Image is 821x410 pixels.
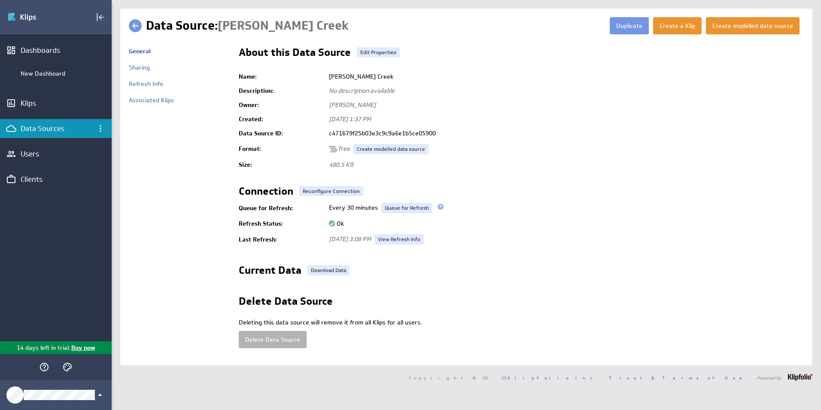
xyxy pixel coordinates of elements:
p: Buy now [70,343,95,352]
img: logo-footer.png [788,374,812,381]
td: Created: [239,112,325,126]
div: Help [37,360,52,374]
svg: Themes [62,362,73,372]
span: Copyright © 2025 [409,376,600,380]
span: No description available [329,87,395,95]
button: Duplicate [610,17,649,34]
a: Refresh Info [129,80,163,88]
span: Every 30 minutes [329,204,378,211]
td: Size: [239,158,325,172]
span: Ok [329,220,344,227]
td: [PERSON_NAME] Creek [325,70,804,84]
a: Create modelled data source [353,144,429,154]
td: Description: [239,84,325,98]
td: Data Source ID: [239,126,325,141]
span: [PERSON_NAME] [329,101,376,109]
span: 480.5 KB [329,161,353,168]
div: New Dashboard [21,70,107,77]
div: Data Sources [21,124,91,133]
span: Tree [329,145,350,153]
div: Users [21,149,91,159]
span: [DATE] 1:37 PM [329,115,371,123]
h2: Connection [239,186,293,200]
button: Create modelled data source [706,17,800,34]
td: c471679f25b03e3c9c9a6e1b5ce05900 [325,126,804,141]
div: Collapse [93,10,108,24]
a: Trust & Terms of Use [609,375,748,381]
td: Last Refresh: [239,231,325,248]
a: Reconfigure Connection [299,186,363,196]
a: General [129,47,151,55]
span: Powered by [757,376,781,380]
a: Sharing [129,64,150,71]
div: Data Sources menu [93,121,108,136]
a: View Refresh Info [374,234,424,245]
p: Deleting this data source will remove it from all Klips for all users. [239,318,804,327]
a: Queue for Refresh [381,203,432,213]
td: Format: [239,141,325,158]
div: Clients [21,174,91,184]
td: Name: [239,70,325,84]
div: Go to Dashboards [7,10,67,24]
div: Klips [21,98,91,108]
td: Queue for Refresh: [239,199,325,217]
a: Associated Klips [129,96,174,104]
h1: Data Source: [146,17,349,34]
div: Dashboards [21,46,91,55]
td: Refresh Status: [239,217,325,231]
img: ds-format-tree.svg [329,145,338,153]
a: Klipfolio Inc. [508,375,600,381]
button: Create a Klip [653,17,702,34]
button: Delete Data Source [239,331,307,348]
span: [DATE] 3:08 PM [329,235,371,243]
td: Owner: [239,98,325,112]
p: 14 days left in trial. [17,343,70,352]
a: Edit Properties [357,47,400,58]
h2: Current Data [239,265,301,279]
div: Themes [60,360,75,374]
a: Download Data [307,265,350,275]
h2: Delete Data Source [239,296,333,310]
h2: About this Data Source [239,47,351,61]
span: Leon Creek [218,18,349,34]
img: Klipfolio klips logo [7,10,67,24]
